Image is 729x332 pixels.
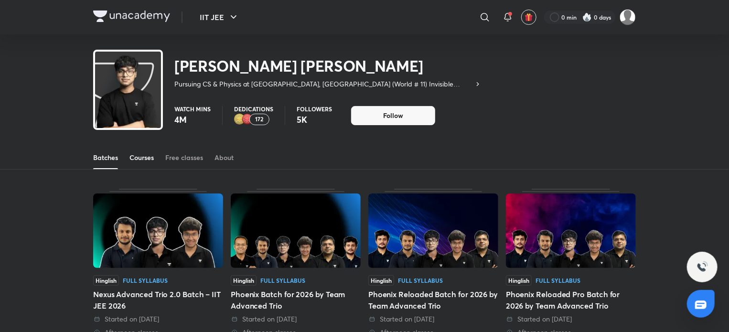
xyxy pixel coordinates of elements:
img: avatar [525,13,533,21]
p: 172 [256,116,264,123]
img: class [95,54,161,139]
div: Started on 15 May 2025 [93,314,223,324]
div: Full Syllabus [123,278,168,283]
button: Follow [351,106,435,125]
a: Batches [93,146,118,169]
div: Phoenix Reloaded Batch for 2026 by Team Advanced Trio [368,289,498,311]
img: ttu [697,261,708,273]
a: Free classes [165,146,203,169]
img: educator badge1 [242,114,253,125]
span: Hinglish [506,275,532,286]
p: Pursuing CS & Physics at [GEOGRAPHIC_DATA], [GEOGRAPHIC_DATA] (World # 11) Invisible Mechanics - ... [174,79,474,89]
img: Thumbnail [231,193,361,268]
img: Anubhav Chauhan [620,9,636,25]
img: streak [582,12,592,22]
div: Phoenix Batch for 2026 by Team Advanced Trio [231,289,361,311]
div: Free classes [165,153,203,162]
div: Full Syllabus [260,278,305,283]
a: About [214,146,234,169]
div: Courses [129,153,154,162]
div: Batches [93,153,118,162]
div: Full Syllabus [398,278,443,283]
img: Company Logo [93,11,170,22]
img: educator badge2 [234,114,246,125]
div: Started on 8 Apr 2025 [506,314,636,324]
img: Thumbnail [506,193,636,268]
span: Hinglish [368,275,394,286]
button: avatar [521,10,536,25]
a: Courses [129,146,154,169]
div: About [214,153,234,162]
p: Dedications [234,106,273,112]
p: 5K [297,114,332,125]
span: Hinglish [93,275,119,286]
div: Nexus Advanced Trio 2.0 Batch – IIT JEE 2026 [93,289,223,311]
div: Started on 8 Apr 2025 [368,314,498,324]
div: Phoenix Reloaded Pro Batch for 2026 by Team Advanced Trio [506,289,636,311]
img: Thumbnail [368,193,498,268]
div: Full Syllabus [536,278,580,283]
span: Follow [383,111,403,120]
p: 4M [174,114,211,125]
div: Started on 8 Apr 2025 [231,314,361,324]
button: IIT JEE [194,8,245,27]
a: Company Logo [93,11,170,24]
img: Thumbnail [93,193,223,268]
h2: [PERSON_NAME] [PERSON_NAME] [174,56,482,75]
p: Watch mins [174,106,211,112]
span: Hinglish [231,275,257,286]
p: Followers [297,106,332,112]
